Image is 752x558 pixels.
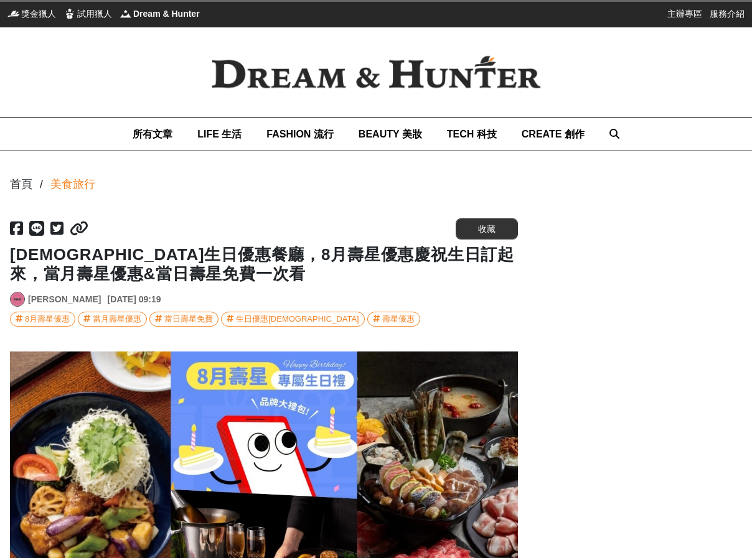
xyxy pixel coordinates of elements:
[447,129,497,139] span: TECH 科技
[266,129,334,139] span: FASHION 流行
[133,118,172,151] a: 所有文章
[10,176,32,193] div: 首頁
[447,118,497,151] a: TECH 科技
[367,312,420,327] a: 壽星優惠
[7,7,20,20] img: 獎金獵人
[197,129,242,139] span: LIFE 生活
[25,312,70,326] div: 8月壽星優惠
[522,129,585,139] span: CREATE 創作
[21,7,56,20] span: 獎金獵人
[78,312,147,327] a: 當月壽星優惠
[120,7,200,20] a: Dream & HunterDream & Hunter
[10,292,25,307] a: Avatar
[107,293,161,306] div: [DATE] 09:19
[382,312,415,326] div: 壽星優惠
[359,118,422,151] a: BEAUTY 美妝
[77,7,112,20] span: 試用獵人
[456,218,518,239] button: 收藏
[149,312,219,327] a: 當日壽星免費
[63,7,112,20] a: 試用獵人試用獵人
[164,312,213,326] div: 當日壽星免費
[192,36,560,108] img: Dream & Hunter
[93,312,141,326] div: 當月壽星優惠
[236,312,359,326] div: 生日優惠[DEMOGRAPHIC_DATA]
[120,7,132,20] img: Dream & Hunter
[133,7,200,20] span: Dream & Hunter
[221,312,364,327] a: 生日優惠[DEMOGRAPHIC_DATA]
[133,129,172,139] span: 所有文章
[10,245,518,284] h1: [DEMOGRAPHIC_DATA]生日優惠餐廳，8月壽星優惠慶祝生日訂起來，當月壽星優惠&當日壽星免費一次看
[266,118,334,151] a: FASHION 流行
[63,7,76,20] img: 試用獵人
[667,7,702,20] a: 主辦專區
[197,118,242,151] a: LIFE 生活
[359,129,422,139] span: BEAUTY 美妝
[50,176,95,193] a: 美食旅行
[28,293,101,306] a: [PERSON_NAME]
[522,118,585,151] a: CREATE 創作
[10,312,75,327] a: 8月壽星優惠
[7,7,56,20] a: 獎金獵人獎金獵人
[710,7,745,20] a: 服務介紹
[11,292,24,306] img: Avatar
[40,176,43,193] div: /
